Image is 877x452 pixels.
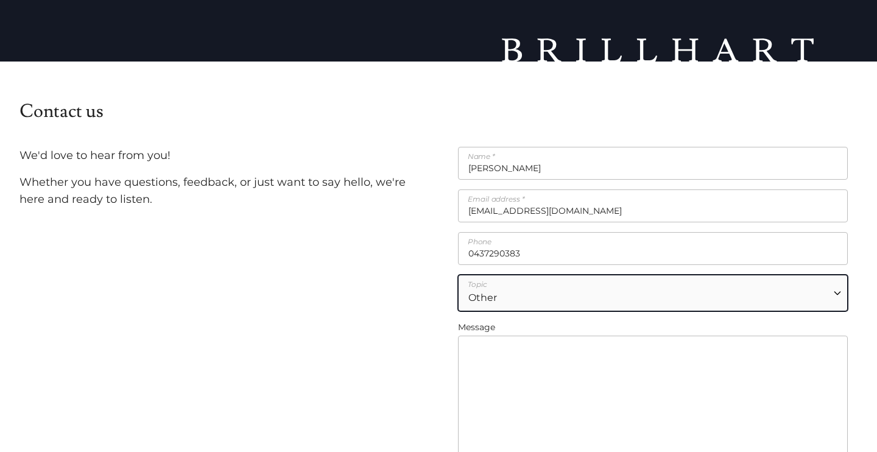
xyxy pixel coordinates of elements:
[458,232,848,265] input: Phone
[458,189,848,222] input: Email Address
[19,175,406,206] span: Whether you have questions, feedback, or just want to say hello, we're here and ready to listen.
[458,321,848,333] label: Message
[19,147,429,164] p: We'd love to hear from you!
[458,147,848,180] input: Name
[19,62,858,122] h1: Contact us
